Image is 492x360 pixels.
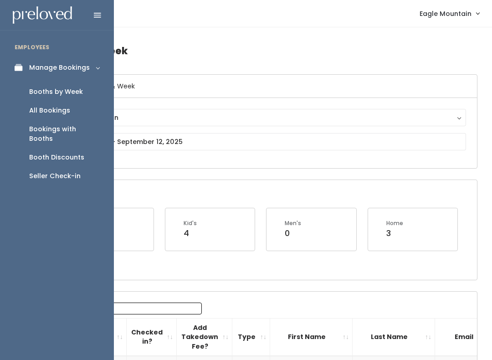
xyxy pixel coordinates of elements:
div: Men's [285,219,301,227]
div: All Bookings [29,106,70,115]
div: Bookings with Booths [29,124,99,144]
div: 0 [285,227,301,239]
button: Eagle Mountain [58,109,466,126]
input: Search: [86,303,202,314]
input: September 6 - September 12, 2025 [58,133,466,150]
th: First Name: activate to sort column ascending [270,318,353,356]
th: Add Takedown Fee?: activate to sort column ascending [177,318,232,356]
div: Booth Discounts [29,153,84,162]
th: Checked in?: activate to sort column ascending [127,318,177,356]
div: Kid's [184,219,197,227]
div: Home [386,219,403,227]
div: 4 [184,227,197,239]
th: Last Name: activate to sort column ascending [353,318,435,356]
div: Seller Check-in [29,171,81,181]
div: Manage Bookings [29,63,90,72]
label: Search: [52,303,202,314]
div: Eagle Mountain [67,113,457,123]
img: preloved logo [13,6,72,24]
h4: Booths by Week [46,38,477,63]
span: Eagle Mountain [420,9,471,19]
th: Type: activate to sort column ascending [232,318,270,356]
div: Booths by Week [29,87,83,97]
h6: Select Location & Week [47,75,477,98]
div: 3 [386,227,403,239]
a: Eagle Mountain [410,4,488,23]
